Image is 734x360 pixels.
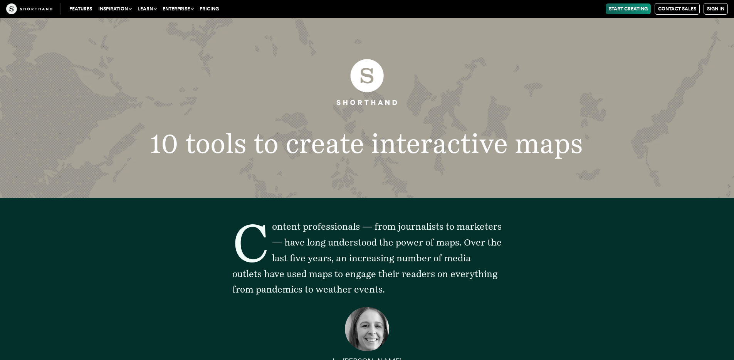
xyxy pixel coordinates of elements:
[95,3,134,14] button: Inspiration
[197,3,222,14] a: Pricing
[160,3,197,14] button: Enterprise
[6,3,52,14] img: The Craft
[655,3,700,15] a: Contact Sales
[116,130,617,157] h1: 10 tools to create interactive maps
[704,3,728,15] a: Sign in
[232,221,502,295] span: Content professionals — from journalists to marketers — have long understood the power of maps. O...
[134,3,160,14] button: Learn
[66,3,95,14] a: Features
[606,3,651,14] a: Start Creating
